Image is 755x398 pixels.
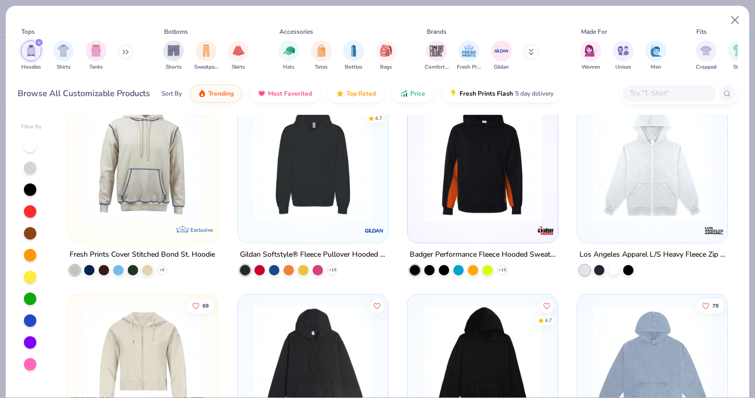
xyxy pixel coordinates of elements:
button: filter button [53,41,74,71]
img: Slim Image [733,45,744,57]
button: filter button [194,41,218,71]
div: filter for Men [645,41,666,71]
img: Totes Image [316,45,327,57]
div: Bottoms [164,27,188,36]
div: Filter By [21,123,42,131]
img: Fresh Prints Image [461,43,477,59]
div: filter for Tanks [86,41,106,71]
button: Most Favorited [250,85,320,102]
button: Top Rated [328,85,384,102]
img: Gildan Image [494,43,509,59]
button: Like [697,298,724,313]
span: Gildan [494,63,509,71]
span: Exclusive [191,227,213,233]
img: Gildan logo [364,220,385,241]
button: filter button [278,41,299,71]
div: Brands [427,27,447,36]
button: filter button [163,41,184,71]
div: filter for Bags [376,41,397,71]
div: Made For [581,27,607,36]
div: filter for Gildan [491,41,512,71]
button: filter button [613,41,633,71]
span: Most Favorited [268,89,312,98]
div: filter for Sweatpants [194,41,218,71]
div: filter for Unisex [613,41,633,71]
button: filter button [86,41,106,71]
span: + 19 [328,267,336,273]
button: filter button [425,41,449,71]
button: filter button [581,41,601,71]
div: filter for Skirts [228,41,249,71]
button: filter button [645,41,666,71]
button: filter button [376,41,397,71]
img: Tanks Image [90,45,102,57]
input: Try "T-Shirt" [629,87,709,99]
button: Like [187,298,214,313]
img: Men Image [650,45,662,57]
button: filter button [457,41,481,71]
img: Cropped Image [700,45,712,57]
img: 40c0e4c6-e7da-41e9-8b55-dc2cb44f2b35 [418,103,547,222]
div: filter for Women [581,41,601,71]
img: Unisex Image [617,45,629,57]
img: Bottles Image [348,45,359,57]
button: filter button [228,41,249,71]
span: Men [651,63,661,71]
span: Tanks [89,63,103,71]
span: Women [582,63,600,71]
img: Comfort Colors Image [429,43,444,59]
span: 5 day delivery [515,88,554,100]
button: Fresh Prints Flash5 day delivery [441,85,561,102]
img: Bags Image [380,45,392,57]
button: Like [540,298,554,313]
div: filter for Fresh Prints [457,41,481,71]
img: flash.gif [449,89,457,98]
button: filter button [343,41,364,71]
span: Slim [733,63,744,71]
img: Women Image [585,45,597,57]
button: filter button [311,41,332,71]
span: Skirts [232,63,245,71]
div: Tops [21,27,35,36]
div: Los Angeles Apparel L/S Heavy Fleece Zip Up 14 Oz [579,248,725,261]
div: Sort By [161,89,182,98]
span: Bottles [345,63,362,71]
span: Hats [283,63,294,71]
img: TopRated.gif [336,89,344,98]
img: Hoodies Image [25,45,37,57]
img: Badger logo [534,220,555,241]
button: Price [392,85,433,102]
button: filter button [696,41,717,71]
span: + 6 [159,267,165,273]
button: filter button [728,41,749,71]
div: filter for Hoodies [21,41,42,71]
span: Totes [315,63,328,71]
span: Top Rated [346,89,376,98]
span: 78 [712,303,719,308]
button: Like [369,298,384,313]
img: Shirts Image [58,45,70,57]
span: Comfort Colors [425,63,449,71]
span: Unisex [615,63,631,71]
div: 4.7 [545,316,552,324]
div: Gildan Softstyle® Fleece Pullover Hooded Sweatshirt [240,248,386,261]
div: filter for Cropped [696,41,717,71]
img: Los Angeles Apparel logo [704,220,724,241]
button: filter button [491,41,512,71]
div: Fresh Prints Cover Stitched Bond St. Hoodie [70,248,215,261]
span: Price [410,89,425,98]
img: trending.gif [198,89,206,98]
span: Bags [380,63,392,71]
div: filter for Comfort Colors [425,41,449,71]
span: Cropped [696,63,717,71]
div: filter for Hats [278,41,299,71]
span: Shirts [57,63,71,71]
button: Close [725,10,745,30]
button: Trending [190,85,241,102]
span: Sweatpants [194,63,218,71]
div: Accessories [279,27,313,36]
span: Shorts [166,63,182,71]
img: most_fav.gif [258,89,266,98]
img: 44283f60-1aba-4b02-9c50-56c64dcdfe79 [78,103,207,222]
img: 1a07cc18-aee9-48c0-bcfb-936d85bd356b [248,103,377,222]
